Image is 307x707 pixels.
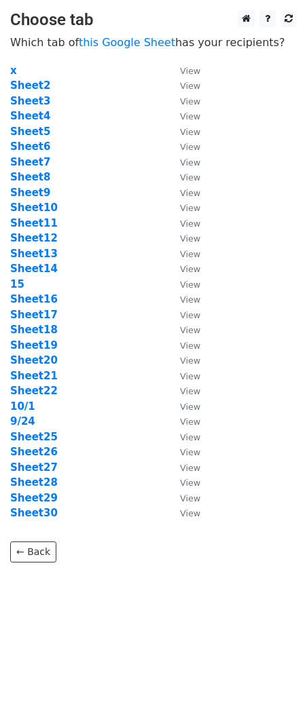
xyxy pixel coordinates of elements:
[180,81,200,91] small: View
[166,202,200,214] a: View
[10,446,58,458] a: Sheet26
[180,386,200,396] small: View
[166,370,200,382] a: View
[180,157,200,168] small: View
[180,325,200,335] small: View
[166,339,200,351] a: View
[10,354,58,366] a: Sheet20
[180,188,200,198] small: View
[166,171,200,183] a: View
[10,202,58,214] a: Sheet10
[166,278,200,290] a: View
[10,309,58,321] a: Sheet17
[10,293,58,305] a: Sheet16
[166,232,200,244] a: View
[166,492,200,504] a: View
[180,402,200,412] small: View
[166,385,200,397] a: View
[166,79,200,92] a: View
[180,493,200,503] small: View
[10,431,58,443] a: Sheet25
[166,95,200,107] a: View
[180,233,200,244] small: View
[180,356,200,366] small: View
[180,371,200,381] small: View
[10,476,58,489] a: Sheet28
[10,232,58,244] strong: Sheet12
[180,249,200,259] small: View
[166,217,200,229] a: View
[180,96,200,107] small: View
[79,36,175,49] a: this Google Sheet
[10,110,50,122] a: Sheet4
[10,400,35,413] a: 10/1
[180,478,200,488] small: View
[10,492,58,504] a: Sheet29
[180,127,200,137] small: View
[10,339,58,351] a: Sheet19
[166,248,200,260] a: View
[180,172,200,183] small: View
[166,110,200,122] a: View
[10,248,58,260] a: Sheet13
[166,461,200,474] a: View
[180,111,200,121] small: View
[180,203,200,213] small: View
[10,64,17,77] a: x
[166,156,200,168] a: View
[10,156,50,168] a: Sheet7
[10,324,58,336] a: Sheet18
[180,463,200,473] small: View
[166,476,200,489] a: View
[166,400,200,413] a: View
[166,263,200,275] a: View
[166,309,200,321] a: View
[166,187,200,199] a: View
[10,171,50,183] strong: Sheet8
[166,126,200,138] a: View
[10,385,58,397] a: Sheet22
[166,140,200,153] a: View
[10,79,50,92] a: Sheet2
[10,461,58,474] a: Sheet27
[180,66,200,76] small: View
[166,415,200,427] a: View
[10,35,297,50] p: Which tab of has your recipients?
[10,140,50,153] a: Sheet6
[10,187,50,199] a: Sheet9
[180,294,200,305] small: View
[10,370,58,382] strong: Sheet21
[166,293,200,305] a: View
[180,508,200,518] small: View
[180,142,200,152] small: View
[180,417,200,427] small: View
[10,263,58,275] a: Sheet14
[10,541,56,562] a: ← Back
[10,415,35,427] a: 9/24
[10,10,297,30] h3: Choose tab
[10,95,50,107] a: Sheet3
[180,280,200,290] small: View
[180,310,200,320] small: View
[180,341,200,351] small: View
